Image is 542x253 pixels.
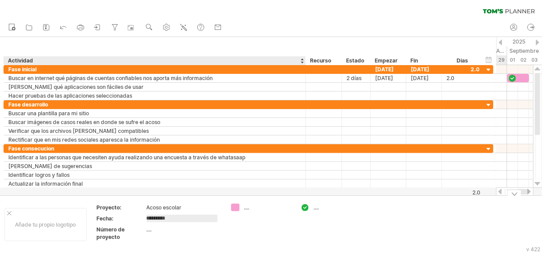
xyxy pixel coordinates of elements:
div: 2.0 [446,74,479,82]
div: Fase consecucion [8,144,301,153]
div: Wednesday, 3 September 2025 [529,55,540,65]
div: Buscar imágenes de casos reales en donde se sufre el acoso [8,118,301,126]
div: Número de proyecto [96,226,145,241]
div: Friday, 29 August 2025 [496,55,507,65]
div: Estado [346,56,365,65]
div: 2 días [347,74,366,82]
div: Actividad [8,56,301,65]
div: Acoso escolar [147,204,221,211]
div: Tuesday, 2 September 2025 [518,55,529,65]
div: Recurso [310,56,337,65]
div: [DATE] [406,74,442,82]
div: [DATE] [406,65,442,73]
font: Añade tu propio logotipo [15,221,76,228]
div: v 422 [527,246,541,253]
div: Fin [410,56,437,65]
div: Identificar a las personas que necesiten ayuda realizando una encuesta a través de whatasaap [8,153,301,161]
div: .... [147,226,221,233]
div: [DATE] [371,65,406,73]
div: Fase desarrollo [8,100,301,109]
div: Verificar que los archivos [PERSON_NAME] compatibles [8,127,301,135]
div: Proyecto: [96,204,145,211]
div: [PERSON_NAME] qué aplicaciones son fáciles de usar [8,83,301,91]
div: .... [313,204,361,211]
div: .... [244,204,292,211]
div: [DATE] [371,74,406,82]
div: Monday, 1 September 2025 [507,55,518,65]
div: Hacer pruebas de las aplicaciones seleccionadas [8,92,301,100]
div: Buscar en internet qué páginas de cuentas confiables nos aporta más información [8,74,301,82]
div: Empezar [375,56,401,65]
div: Rectificar que en mis redes sociales aparesca la información [8,136,301,144]
div: Identificar logros y fallos [8,171,301,179]
div: hide legend [507,190,522,196]
div: Días [442,56,483,65]
div: 2.0 [442,189,480,196]
div: Actualizar la información final [8,180,301,188]
div: [PERSON_NAME] de sugerencias [8,162,301,170]
div: Buscar una plantilla para mi sitio [8,109,301,117]
div: Fecha: [96,215,145,222]
div: Fase inicial [8,65,301,73]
